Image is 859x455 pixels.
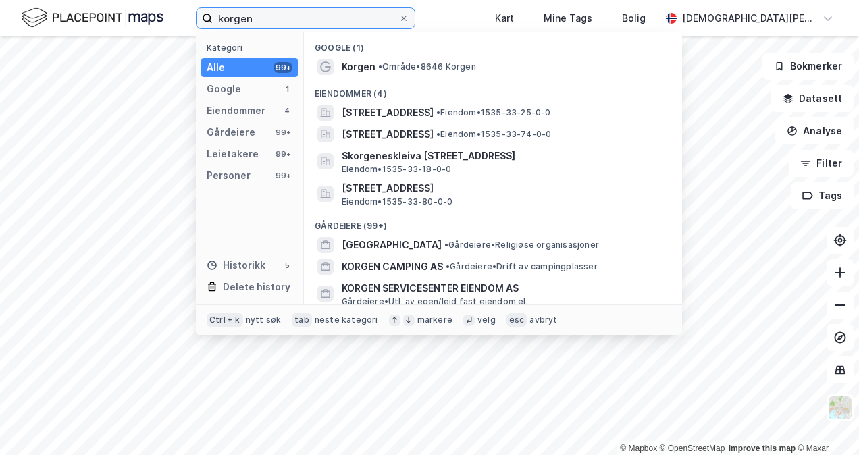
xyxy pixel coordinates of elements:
div: Historikk [207,257,265,273]
div: Bolig [622,10,646,26]
span: Område • 8646 Korgen [378,61,476,72]
span: • [378,61,382,72]
div: 99+ [274,170,292,181]
div: Gårdeiere (99+) [304,210,682,234]
div: Google [207,81,241,97]
span: Eiendom • 1535-33-80-0-0 [342,196,452,207]
div: Personer [207,167,251,184]
span: Eiendom • 1535-33-25-0-0 [436,107,551,118]
div: 4 [282,105,292,116]
div: avbryt [529,315,557,325]
span: KORGEN CAMPING AS [342,259,443,275]
span: KORGEN SERVICESENTER EIENDOM AS [342,280,666,296]
div: markere [417,315,452,325]
input: Søk på adresse, matrikkel, gårdeiere, leietakere eller personer [213,8,398,28]
img: logo.f888ab2527a4732fd821a326f86c7f29.svg [22,6,163,30]
span: [GEOGRAPHIC_DATA] [342,237,442,253]
div: Eiendommer [207,103,265,119]
div: 99+ [274,62,292,73]
span: Skorgeneskleiva [STREET_ADDRESS] [342,148,666,164]
a: OpenStreetMap [660,444,725,453]
span: • [446,261,450,271]
span: Gårdeiere • Drift av campingplasser [446,261,598,272]
a: Mapbox [620,444,657,453]
div: Gårdeiere [207,124,255,140]
div: 5 [282,260,292,271]
div: velg [477,315,496,325]
span: • [436,129,440,139]
div: Google (1) [304,32,682,56]
span: [STREET_ADDRESS] [342,126,434,142]
div: Delete history [223,279,290,295]
iframe: Chat Widget [791,390,859,455]
button: Datasett [771,85,854,112]
div: esc [506,313,527,327]
button: Analyse [775,117,854,144]
span: [STREET_ADDRESS] [342,105,434,121]
div: 1 [282,84,292,95]
span: • [436,107,440,117]
button: Tags [791,182,854,209]
a: Improve this map [729,444,796,453]
button: Filter [789,150,854,177]
div: Kategori [207,43,298,53]
div: Alle [207,59,225,76]
span: Gårdeiere • Religiøse organisasjoner [444,240,599,250]
div: Mine Tags [544,10,592,26]
span: Gårdeiere • Utl. av egen/leid fast eiendom el. [342,296,528,307]
div: nytt søk [246,315,282,325]
span: Korgen [342,59,375,75]
div: Leietakere [207,146,259,162]
span: Eiendom • 1535-33-18-0-0 [342,164,451,175]
div: 99+ [274,149,292,159]
div: Kart [495,10,514,26]
span: Eiendom • 1535-33-74-0-0 [436,129,552,140]
div: neste kategori [315,315,378,325]
div: Eiendommer (4) [304,78,682,102]
button: Bokmerker [762,53,854,80]
span: [STREET_ADDRESS] [342,180,666,196]
span: • [444,240,448,250]
div: Ctrl + k [207,313,243,327]
div: tab [292,313,312,327]
div: 99+ [274,127,292,138]
div: [DEMOGRAPHIC_DATA][PERSON_NAME] [682,10,817,26]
